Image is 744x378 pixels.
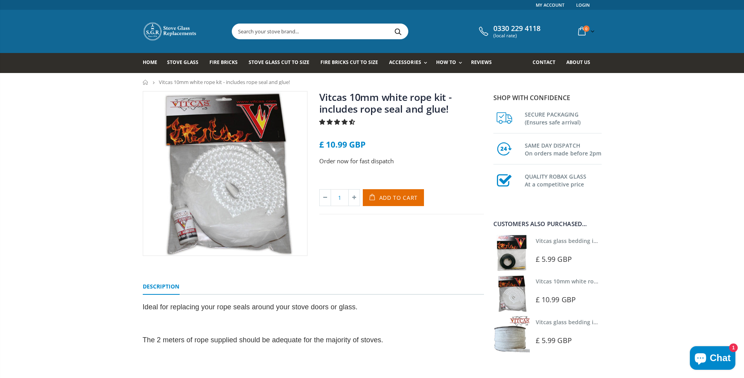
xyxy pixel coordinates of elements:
span: Reviews [471,59,492,66]
h3: SECURE PACKAGING (Ensures safe arrival) [525,109,602,126]
a: Home [143,80,149,85]
button: Add to Cart [363,189,424,206]
img: Vitcas white rope, glue and gloves kit 10mm [493,275,530,312]
div: Customers also purchased... [493,221,602,227]
a: Contact [533,53,561,73]
span: How To [436,59,456,66]
img: Stove Glass Replacement [143,22,198,41]
img: Vitcas stove glass bedding in tape [493,235,530,271]
span: Fire Bricks [209,59,238,66]
a: About us [566,53,596,73]
h3: SAME DAY DISPATCH On orders made before 2pm [525,140,602,157]
span: 0 [583,26,589,32]
span: Ideal for replacing your rope seals around your stove doors or glass. [143,303,358,311]
a: Vitcas glass bedding in tape - 2mm x 10mm x 2 meters [536,237,682,245]
a: Vitcas 10mm white rope kit - includes rope seal and glue! [536,278,689,285]
a: 0 [575,24,596,39]
span: Stove Glass [167,59,198,66]
span: Stove Glass Cut To Size [249,59,309,66]
a: Vitcas glass bedding in tape - 2mm x 15mm x 2 meters (White) [536,318,702,326]
a: 0330 229 4118 (local rate) [477,24,540,38]
span: 0330 229 4118 [493,24,540,33]
span: 4.66 stars [319,118,357,126]
span: £ 10.99 GBP [536,295,576,304]
input: Search your stove brand... [232,24,496,39]
span: Add to Cart [379,194,418,201]
a: How To [436,53,466,73]
span: About us [566,59,590,66]
span: £ 5.99 GBP [536,254,572,264]
span: Vitcas 10mm white rope kit - includes rope seal and glue! [159,79,290,86]
span: Home [143,59,157,66]
a: Fire Bricks Cut To Size [320,53,384,73]
a: Stove Glass Cut To Size [249,53,315,73]
img: Vitcas stove glass bedding in tape [493,316,530,352]
p: Shop with confidence [493,93,602,102]
inbox-online-store-chat: Shopify online store chat [688,346,738,372]
a: Stove Glass [167,53,204,73]
span: Fire Bricks Cut To Size [320,59,378,66]
img: nt-kit-12mm-dia.white-fire-rope-adhesive-517-p_800x_crop_center.jpg [143,91,307,256]
a: Home [143,53,163,73]
a: Reviews [471,53,498,73]
span: Contact [533,59,555,66]
span: The 2 meters of rope supplied should be adequate for the majority of stoves. [143,336,384,344]
a: Vitcas 10mm white rope kit - includes rope seal and glue! [319,90,452,115]
a: Fire Bricks [209,53,244,73]
span: £ 10.99 GBP [319,139,366,150]
button: Search [389,24,407,39]
h3: QUALITY ROBAX GLASS At a competitive price [525,171,602,188]
span: Accessories [389,59,421,66]
a: Accessories [389,53,431,73]
span: £ 5.99 GBP [536,336,572,345]
p: Order now for fast dispatch [319,157,484,166]
span: (local rate) [493,33,540,38]
a: Description [143,279,180,295]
